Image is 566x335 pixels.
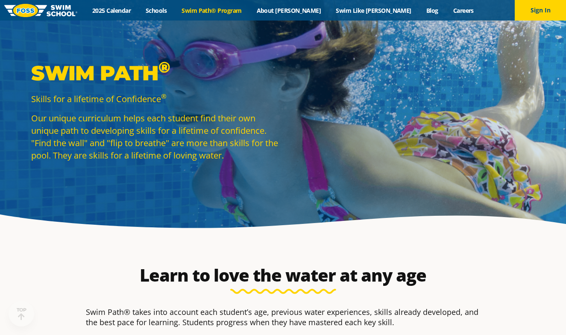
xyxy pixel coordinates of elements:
a: Careers [446,6,481,15]
a: 2025 Calendar [85,6,138,15]
img: FOSS Swim School Logo [4,4,77,17]
sup: ® [161,92,166,100]
p: Skills for a lifetime of Confidence [31,93,279,105]
p: Our unique curriculum helps each student find their own unique path to developing skills for a li... [31,112,279,162]
a: Blog [419,6,446,15]
p: Swim Path [31,60,279,86]
a: Swim Path® Program [174,6,249,15]
a: About [PERSON_NAME] [249,6,328,15]
sup: ® [158,58,170,76]
a: Swim Like [PERSON_NAME] [328,6,419,15]
div: TOP [17,307,26,320]
p: Swim Path® takes into account each student’s age, previous water experiences, skills already deve... [86,307,481,327]
a: Schools [138,6,174,15]
h2: Learn to love the water at any age [82,265,485,285]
